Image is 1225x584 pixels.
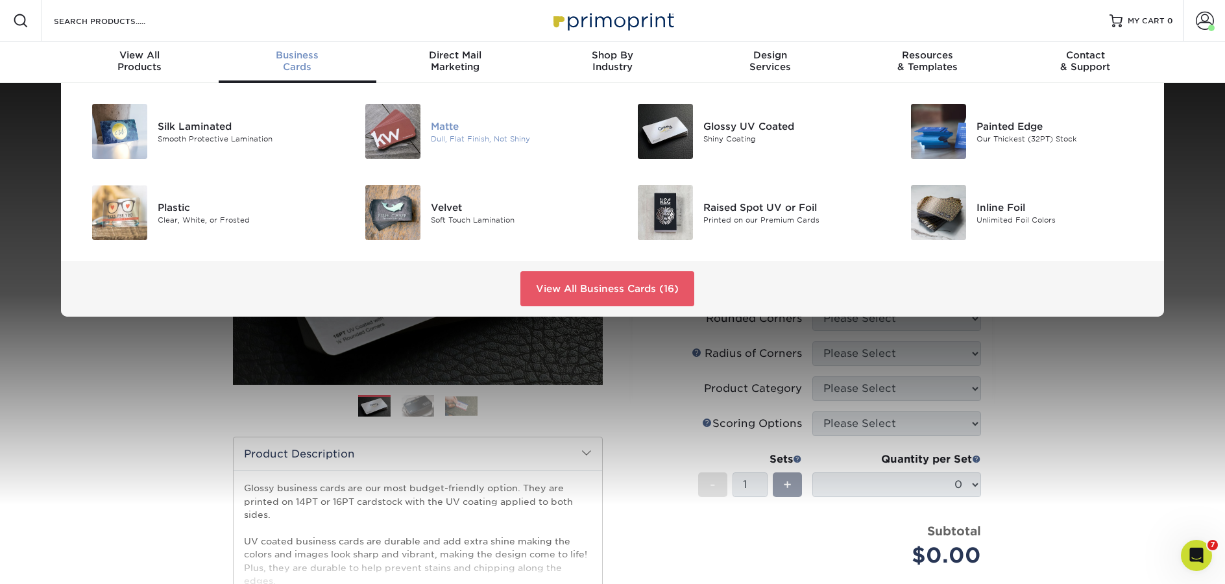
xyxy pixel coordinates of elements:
[976,200,1148,214] div: Inline Foil
[431,214,603,225] div: Soft Touch Lamination
[622,99,876,164] a: Glossy UV Coated Business Cards Glossy UV Coated Shiny Coating
[219,49,376,73] div: Cards
[895,99,1149,164] a: Painted Edge Business Cards Painted Edge Our Thickest (32PT) Stock
[1006,42,1164,83] a: Contact& Support
[849,49,1006,61] span: Resources
[77,99,330,164] a: Silk Laminated Business Cards Silk Laminated Smooth Protective Lamination
[548,6,677,34] img: Primoprint
[691,49,849,73] div: Services
[53,13,179,29] input: SEARCH PRODUCTS.....
[431,133,603,144] div: Dull, Flat Finish, Not Shiny
[976,214,1148,225] div: Unlimited Foil Colors
[691,42,849,83] a: DesignServices
[622,180,876,245] a: Raised Spot UV or Foil Business Cards Raised Spot UV or Foil Printed on our Premium Cards
[703,214,875,225] div: Printed on our Premium Cards
[976,119,1148,133] div: Painted Edge
[976,133,1148,144] div: Our Thickest (32PT) Stock
[92,104,147,159] img: Silk Laminated Business Cards
[376,42,534,83] a: Direct MailMarketing
[703,133,875,144] div: Shiny Coating
[431,200,603,214] div: Velvet
[219,42,376,83] a: BusinessCards
[350,99,603,164] a: Matte Business Cards Matte Dull, Flat Finish, Not Shiny
[638,185,693,240] img: Raised Spot UV or Foil Business Cards
[1167,16,1173,25] span: 0
[158,200,330,214] div: Plastic
[376,49,534,61] span: Direct Mail
[849,49,1006,73] div: & Templates
[92,185,147,240] img: Plastic Business Cards
[61,49,219,61] span: View All
[691,49,849,61] span: Design
[849,42,1006,83] a: Resources& Templates
[1207,540,1218,550] span: 7
[911,185,966,240] img: Inline Foil Business Cards
[1181,540,1212,571] iframe: Intercom live chat
[703,200,875,214] div: Raised Spot UV or Foil
[365,104,420,159] img: Matte Business Cards
[1128,16,1165,27] span: MY CART
[1006,49,1164,61] span: Contact
[158,214,330,225] div: Clear, White, or Frosted
[638,104,693,159] img: Glossy UV Coated Business Cards
[703,119,875,133] div: Glossy UV Coated
[61,42,219,83] a: View AllProducts
[350,180,603,245] a: Velvet Business Cards Velvet Soft Touch Lamination
[911,104,966,159] img: Painted Edge Business Cards
[927,524,981,538] strong: Subtotal
[376,49,534,73] div: Marketing
[365,185,420,240] img: Velvet Business Cards
[822,540,981,571] div: $0.00
[534,42,692,83] a: Shop ByIndustry
[534,49,692,73] div: Industry
[158,119,330,133] div: Silk Laminated
[61,49,219,73] div: Products
[77,180,330,245] a: Plastic Business Cards Plastic Clear, White, or Frosted
[219,49,376,61] span: Business
[158,133,330,144] div: Smooth Protective Lamination
[1006,49,1164,73] div: & Support
[3,544,110,579] iframe: Google Customer Reviews
[895,180,1149,245] a: Inline Foil Business Cards Inline Foil Unlimited Foil Colors
[534,49,692,61] span: Shop By
[431,119,603,133] div: Matte
[520,271,694,306] a: View All Business Cards (16)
